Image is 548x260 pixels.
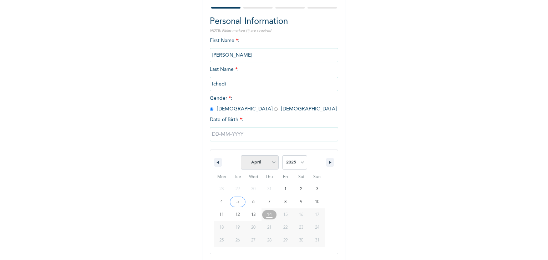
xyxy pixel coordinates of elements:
button: 27 [245,234,262,247]
span: Gender : [DEMOGRAPHIC_DATA] [DEMOGRAPHIC_DATA] [210,96,337,111]
button: 31 [309,234,325,247]
span: 14 [267,208,272,221]
span: 8 [284,196,286,208]
button: 6 [245,196,262,208]
button: 8 [277,196,293,208]
span: 31 [315,234,319,247]
span: 1 [284,183,286,196]
span: 21 [267,221,272,234]
span: 7 [268,196,270,208]
button: 26 [230,234,246,247]
span: 6 [252,196,254,208]
button: 14 [262,208,278,221]
span: 30 [299,234,303,247]
span: First Name : [210,38,338,58]
span: 11 [219,208,224,221]
span: Last Name : [210,67,338,87]
h2: Personal Information [210,15,338,28]
input: Enter your first name [210,48,338,62]
span: 3 [316,183,318,196]
button: 28 [262,234,278,247]
span: Sun [309,171,325,183]
span: 19 [235,221,240,234]
span: 16 [299,208,303,221]
button: 24 [309,221,325,234]
button: 17 [309,208,325,221]
button: 15 [277,208,293,221]
span: Thu [262,171,278,183]
button: 19 [230,221,246,234]
button: 18 [214,221,230,234]
button: 13 [245,208,262,221]
button: 12 [230,208,246,221]
span: 22 [283,221,288,234]
button: 9 [293,196,309,208]
button: 5 [230,196,246,208]
span: 4 [220,196,223,208]
button: 4 [214,196,230,208]
span: Sat [293,171,309,183]
p: NOTE: Fields marked (*) are required [210,28,338,33]
span: 27 [251,234,255,247]
button: 23 [293,221,309,234]
span: Fri [277,171,293,183]
span: 13 [251,208,255,221]
button: 1 [277,183,293,196]
span: 29 [283,234,288,247]
button: 25 [214,234,230,247]
span: 15 [283,208,288,221]
button: 11 [214,208,230,221]
span: 20 [251,221,255,234]
button: 22 [277,221,293,234]
span: Mon [214,171,230,183]
button: 2 [293,183,309,196]
span: 24 [315,221,319,234]
input: DD-MM-YYYY [210,127,338,141]
span: Tue [230,171,246,183]
span: 17 [315,208,319,221]
button: 16 [293,208,309,221]
span: 9 [300,196,302,208]
span: 26 [235,234,240,247]
input: Enter your last name [210,77,338,91]
span: 23 [299,221,303,234]
span: 28 [267,234,272,247]
span: 5 [237,196,239,208]
button: 20 [245,221,262,234]
button: 30 [293,234,309,247]
button: 10 [309,196,325,208]
button: 3 [309,183,325,196]
span: Wed [245,171,262,183]
span: 2 [300,183,302,196]
span: 12 [235,208,240,221]
span: 25 [219,234,224,247]
button: 7 [262,196,278,208]
button: 29 [277,234,293,247]
span: 18 [219,221,224,234]
button: 21 [262,221,278,234]
span: Date of Birth : [210,116,243,124]
span: 10 [315,196,319,208]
